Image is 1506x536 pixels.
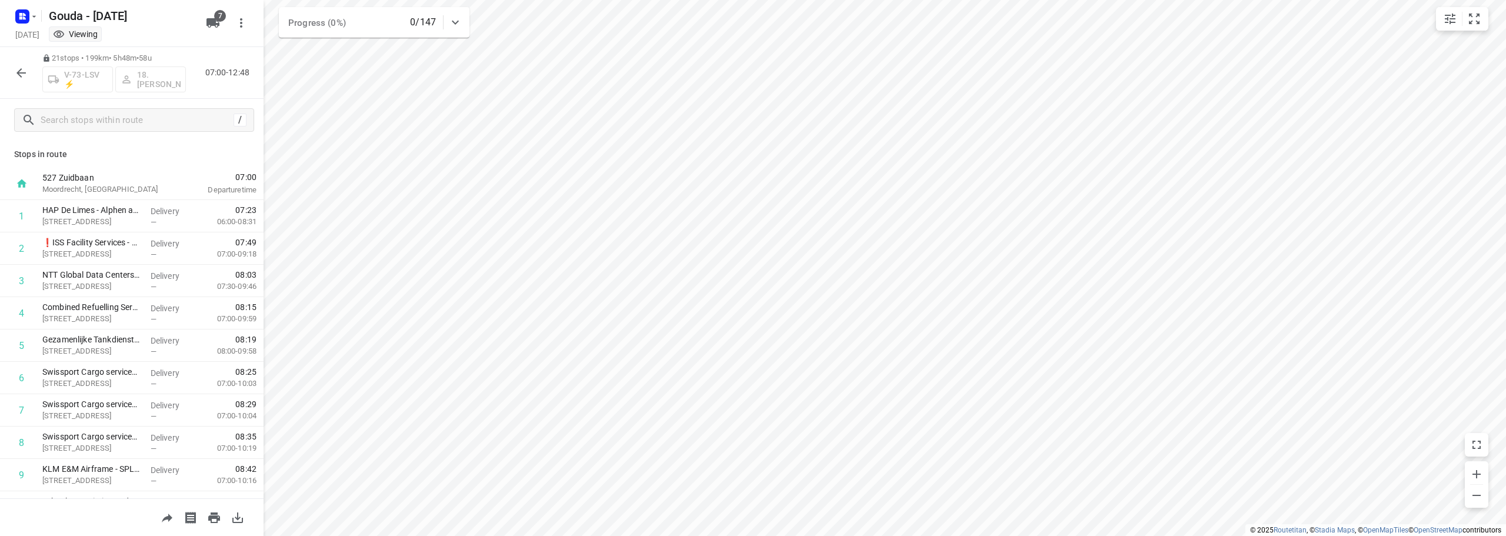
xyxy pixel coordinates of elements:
p: Delivery [151,270,194,282]
p: Anchoragelaan 30, Schiphol [42,378,141,389]
button: Fit zoom [1462,7,1486,31]
span: Print shipping labels [179,511,202,522]
p: 07:00-10:04 [198,410,256,422]
p: Moordrecht, [GEOGRAPHIC_DATA] [42,184,165,195]
p: [STREET_ADDRESS] [42,281,141,292]
div: 8 [19,437,24,448]
p: 07:00-10:19 [198,442,256,454]
span: 08:25 [235,366,256,378]
span: • [136,54,139,62]
p: Meteoorlaan 4, Alphen Aan Den Rijn [42,216,141,228]
a: Stadia Maps [1315,526,1355,534]
span: — [151,444,156,453]
span: 08:58 [235,495,256,507]
span: — [151,218,156,227]
span: Share route [155,511,179,522]
p: Anchoragelaan 50, Schiphol [42,475,141,487]
p: 527 Zuidbaan [42,172,165,184]
p: Delivery [151,367,194,379]
p: KLM E&M Airframe - SPL/R - Menzies(Jasmijn Mansvelder) [42,463,141,475]
p: Delivery [151,399,194,411]
div: 3 [19,275,24,287]
span: — [151,477,156,485]
span: 7 [214,10,226,22]
div: / [234,114,246,126]
input: Search stops within route [41,111,234,129]
p: 21 stops • 199km • 5h48m [42,53,186,64]
p: 08:00-09:58 [198,345,256,357]
p: Swissport Cargo services B.V. - Waerhouse nr. 36(Jort) [42,431,141,442]
p: Delivery [151,302,194,314]
span: 58u [139,54,151,62]
button: 7 [201,11,225,35]
p: [STREET_ADDRESS] [42,248,141,260]
div: 9 [19,470,24,481]
p: 07:00-10:16 [198,475,256,487]
p: Delivery [151,205,194,217]
span: 08:15 [235,301,256,313]
p: 07:30-09:46 [198,281,256,292]
p: 07:00-09:18 [198,248,256,260]
li: © 2025 , © , © © contributors [1250,526,1501,534]
span: Progress (0%) [288,18,346,28]
p: Delivery [151,464,194,476]
p: 0/147 [410,15,436,29]
span: — [151,412,156,421]
p: Swissport Cargo services B.V. - Nr 30(Jort) [42,366,141,378]
span: Download route [226,511,249,522]
p: Combined Refuelling Services BV(Alwin Kautz) [42,301,141,313]
div: 6 [19,372,24,384]
p: ❗ISS Facility Services - Kite Pharma EU B.V.(Ahmed Emam) [42,237,141,248]
p: 07:00-12:48 [205,66,254,79]
a: OpenMapTiles [1363,526,1408,534]
span: 08:42 [235,463,256,475]
p: NTT Global Data Centers Netherlands B.V.(Silke Schneider) [42,269,141,281]
p: Anchoragelaan 30, Schiphol [42,410,141,422]
div: 1 [19,211,24,222]
button: Map settings [1438,7,1462,31]
div: You are currently in view mode. To make any changes, go to edit project. [53,28,98,40]
p: Schenker Logistics Nederland B.V. - Luchtvracht & Contractlogistiek(René Roose) [42,495,141,507]
p: 07:00-10:03 [198,378,256,389]
span: — [151,250,156,259]
div: small contained button group [1436,7,1488,31]
p: Anchoragelaan 36, Schiphol [42,442,141,454]
p: Delivery [151,497,194,508]
span: 08:35 [235,431,256,442]
p: Gezamenlijke Tankdienst Schiphol B.V.(Chris Zandvliet) [42,334,141,345]
p: Swissport Cargo services B.V. - Wearhouse (nr. 30) T11(Jort) [42,398,141,410]
p: Delivery [151,238,194,249]
span: Print route [202,511,226,522]
p: Departure time [179,184,256,196]
span: — [151,282,156,291]
div: Progress (0%)0/147 [279,7,469,38]
span: 08:19 [235,334,256,345]
p: 07:00-09:59 [198,313,256,325]
span: 07:23 [235,204,256,216]
div: 5 [19,340,24,351]
button: More [229,11,253,35]
p: 06:00-08:31 [198,216,256,228]
a: OpenStreetMap [1414,526,1462,534]
p: Stops in route [14,148,249,161]
div: 2 [19,243,24,254]
p: Delivery [151,335,194,347]
span: 07:00 [179,171,256,183]
p: Anchoragelaan 6, Schiphol [42,345,141,357]
p: Delivery [151,432,194,444]
span: — [151,347,156,356]
span: 08:29 [235,398,256,410]
p: Anchoragelaan 4, Schiphol [42,313,141,325]
span: 07:49 [235,237,256,248]
div: 7 [19,405,24,416]
a: Routetitan [1274,526,1307,534]
div: 4 [19,308,24,319]
span: 08:03 [235,269,256,281]
span: — [151,379,156,388]
p: HAP De Limes - Alphen aan den Rijn(Nicole Krab) [42,204,141,216]
span: — [151,315,156,324]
